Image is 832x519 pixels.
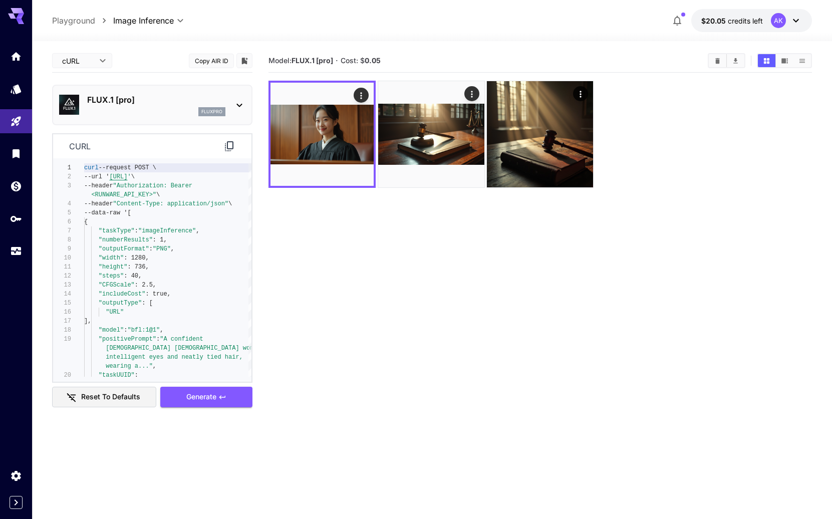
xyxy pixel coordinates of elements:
span: --request POST \ [99,164,156,171]
img: Z [487,81,593,187]
span: , [153,363,156,370]
span: "width" [99,254,124,262]
span: Cost: $ [341,56,381,65]
div: AK [771,13,786,28]
p: FLUX.1 [pro] [87,94,225,106]
span: "outputType" [99,300,142,307]
span: : [156,336,160,343]
span: curl [84,164,99,171]
button: Add to library [240,55,249,67]
div: API Keys [10,212,22,225]
span: , [171,245,174,252]
span: --header [84,200,113,207]
button: Expand sidebar [10,496,23,509]
div: 18 [53,326,71,335]
button: Show media in grid view [758,54,775,67]
span: Model: [268,56,333,65]
div: 13 [53,281,71,290]
span: : [135,227,138,234]
div: 5 [53,208,71,217]
span: "imageInference" [138,227,196,234]
span: "bfl:1@1" [127,327,160,334]
div: Settings [10,469,22,482]
span: <RUNWARE_API_KEY>" [91,191,156,198]
button: $20.05AK [691,9,812,32]
div: Actions [354,88,369,103]
button: Copy AIR ID [189,54,234,68]
button: Show media in list view [793,54,811,67]
button: Clear All [709,54,726,67]
span: : [124,327,127,334]
span: : 2.5, [135,282,156,289]
span: "includeCost" [99,291,146,298]
span: , [160,327,163,334]
div: 9 [53,244,71,253]
span: "taskType" [99,227,135,234]
span: : true, [145,291,170,298]
span: "positivePrompt" [99,336,156,343]
span: : 1280, [124,254,149,262]
div: Actions [574,86,589,101]
div: 16 [53,308,71,317]
span: "outputFormat" [99,245,149,252]
span: wearing a..." [106,363,153,370]
button: Download All [727,54,744,67]
span: --header [84,182,113,189]
span: $20.05 [701,17,728,25]
span: "Content-Type: application/json" [113,200,228,207]
b: FLUX.1 [pro] [292,56,333,65]
p: curl [69,140,91,152]
span: --url ' [84,173,109,180]
p: · [336,55,338,67]
span: "Authorization: Bearer [113,182,192,189]
img: WrMFtG8c1f1ytPLV10yNpHkyQIvONLMK5NvKHwL0Hpggla4BsSAAAAAElFTkSuQmCC [378,81,484,187]
div: 6 [53,217,71,226]
span: [DEMOGRAPHIC_DATA] [DEMOGRAPHIC_DATA] woman with sharp, [106,345,304,352]
span: intelligent eyes and neatly tied hair, [106,354,243,361]
div: Wallet [10,180,22,192]
span: "CFGScale" [99,282,135,289]
div: 7 [53,226,71,235]
span: : [ [142,300,153,307]
div: 8 [53,235,71,244]
span: : [135,372,138,379]
span: "model" [99,327,124,334]
span: "height" [99,264,128,271]
nav: breadcrumb [52,15,113,27]
div: 11 [53,263,71,272]
span: : 1, [153,236,167,243]
span: \ [228,200,232,207]
span: cURL [62,56,93,66]
div: 14 [53,290,71,299]
div: Actions [464,86,479,101]
button: Reset to defaults [52,387,156,407]
div: Show media in grid viewShow media in video viewShow media in list view [757,53,812,68]
a: Playground [52,15,95,27]
span: "A confident [160,336,203,343]
div: 1 [53,163,71,172]
div: Playground [10,115,22,128]
button: Generate [160,387,252,407]
div: 4 [53,199,71,208]
div: 20 [53,371,71,380]
div: 17 [53,317,71,326]
b: 0.05 [365,56,381,65]
span: Image Inference [113,15,174,27]
p: fluxpro [201,108,222,115]
span: "steps" [99,273,124,280]
div: Models [10,83,22,95]
img: N50XAOnYDdAAAAAElFTkSuQmCC [270,83,374,186]
span: { [84,218,88,225]
span: , [196,227,199,234]
span: ' [127,173,131,180]
span: "PNG" [153,245,171,252]
div: $20.05 [701,16,763,26]
span: : [149,245,153,252]
div: 19 [53,335,71,344]
span: : 40, [124,273,142,280]
span: "numberResults" [99,236,153,243]
span: "URL" [106,309,124,316]
div: Clear AllDownload All [708,53,745,68]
